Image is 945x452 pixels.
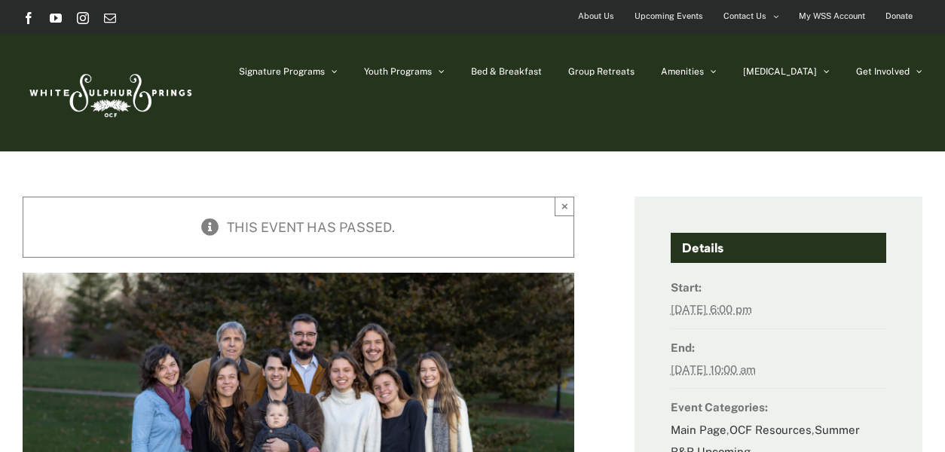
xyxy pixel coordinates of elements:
a: Get Involved [856,34,922,109]
a: Group Retreats [568,34,635,109]
span: Group Retreats [568,67,635,76]
abbr: 2025-07-11 [671,303,752,316]
span: This event has passed. [227,219,395,235]
a: Instagram [77,12,89,24]
span: About Us [578,5,614,27]
a: Amenities [661,34,717,109]
a: Email [104,12,116,24]
span: [MEDICAL_DATA] [743,67,817,76]
dt: End: [671,337,887,359]
a: [MEDICAL_DATA] [743,34,830,109]
span: My WSS Account [799,5,865,27]
a: Youth Programs [364,34,445,109]
span: Get Involved [856,67,910,76]
a: Main Page [671,423,726,436]
span: Donate [885,5,913,27]
a: OCF Resources [729,423,812,436]
a: Bed & Breakfast [471,34,542,109]
span: Contact Us [723,5,766,27]
span: Bed & Breakfast [471,67,542,76]
span: Signature Programs [239,67,325,76]
span: Amenities [661,67,704,76]
dt: Start: [671,276,887,298]
a: Facebook [23,12,35,24]
h4: Details [671,233,887,263]
span: Upcoming Events [635,5,703,27]
img: White Sulphur Springs Logo [23,57,196,128]
span: Youth Programs [364,67,432,76]
abbr: 2025-07-18 [671,363,756,376]
a: Signature Programs [239,34,338,109]
button: Close [555,197,574,216]
nav: Main Menu [239,34,922,109]
a: YouTube [50,12,62,24]
dt: Event Categories: [671,396,887,418]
